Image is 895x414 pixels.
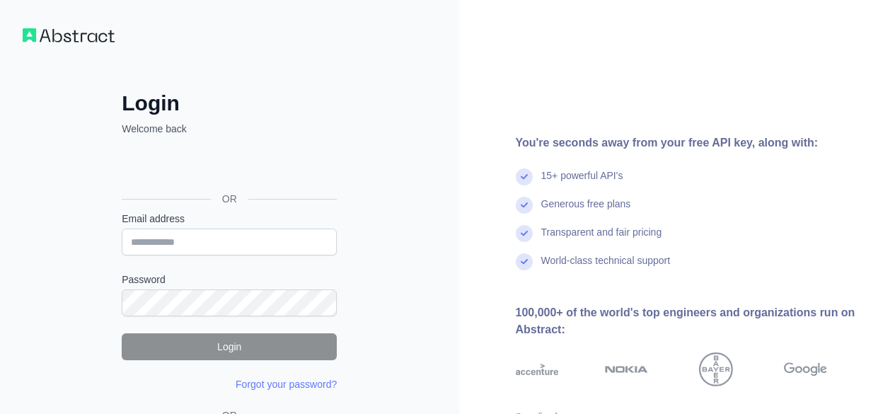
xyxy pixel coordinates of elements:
[122,212,337,226] label: Email address
[516,225,533,242] img: check mark
[122,333,337,360] button: Login
[784,352,827,386] img: google
[699,352,733,386] img: bayer
[211,192,248,206] span: OR
[516,134,873,151] div: You're seconds away from your free API key, along with:
[115,151,341,183] iframe: Sign in with Google Button
[236,379,337,390] a: Forgot your password?
[122,272,337,287] label: Password
[516,253,533,270] img: check mark
[605,352,648,386] img: nokia
[122,91,337,116] h2: Login
[541,253,671,282] div: World-class technical support
[541,197,631,225] div: Generous free plans
[516,168,533,185] img: check mark
[122,122,337,136] p: Welcome back
[516,352,559,386] img: accenture
[541,225,662,253] div: Transparent and fair pricing
[541,168,623,197] div: 15+ powerful API's
[23,28,115,42] img: Workflow
[516,304,873,338] div: 100,000+ of the world's top engineers and organizations run on Abstract:
[516,197,533,214] img: check mark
